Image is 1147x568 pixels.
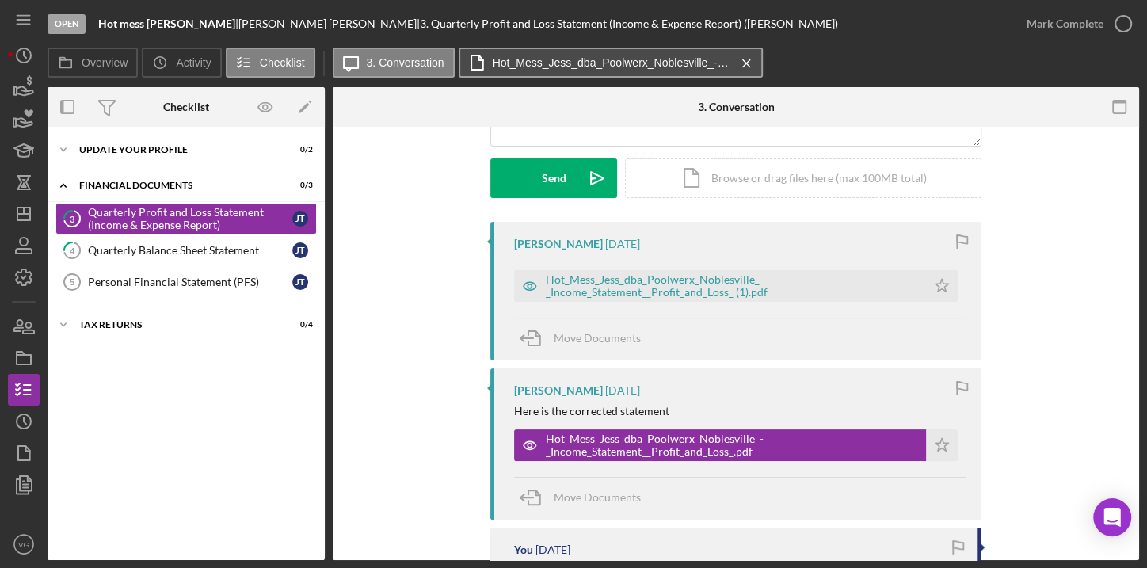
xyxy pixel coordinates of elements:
label: 3. Conversation [367,56,444,69]
div: Personal Financial Statement (PFS) [88,276,292,288]
button: Overview [48,48,138,78]
div: Quarterly Balance Sheet Statement [88,244,292,257]
button: Hot_Mess_Jess_dba_Poolwerx_Noblesville_-_Income_Statement__Profit_and_Loss_.pdf [514,429,958,461]
div: J T [292,211,308,227]
div: 0 / 3 [284,181,313,190]
time: 2025-04-22 14:52 [605,384,640,397]
div: Here is the corrected statement [514,405,669,417]
div: Hot_Mess_Jess_dba_Poolwerx_Noblesville_-_Income_Statement__Profit_and_Loss_.pdf [546,433,918,458]
div: | [98,17,238,30]
label: Hot_Mess_Jess_dba_Poolwerx_Noblesville_-_Income_Statement__Profit_and_Loss_.pdf [493,56,730,69]
div: 0 / 4 [284,320,313,330]
button: Move Documents [514,478,657,517]
div: Quarterly Profit and Loss Statement (Income & Expense Report) [88,206,292,231]
button: Mark Complete [1011,8,1139,40]
div: Open Intercom Messenger [1093,498,1131,536]
button: Hot_Mess_Jess_dba_Poolwerx_Noblesville_-_Income_Statement__Profit_and_Loss_ (1).pdf [514,270,958,302]
label: Overview [82,56,128,69]
div: [PERSON_NAME] [514,238,603,250]
div: Financial Documents [79,181,273,190]
time: 2025-08-25 13:22 [605,238,640,250]
button: Checklist [226,48,315,78]
button: Move Documents [514,318,657,358]
button: Hot_Mess_Jess_dba_Poolwerx_Noblesville_-_Income_Statement__Profit_and_Loss_.pdf [459,48,763,78]
span: Move Documents [554,331,641,345]
div: [PERSON_NAME] [PERSON_NAME] | [238,17,420,30]
text: VG [18,540,29,549]
div: J T [292,274,308,290]
div: Mark Complete [1027,8,1103,40]
tspan: 5 [70,277,74,287]
button: VG [8,528,40,560]
label: Checklist [260,56,305,69]
div: J T [292,242,308,258]
div: [PERSON_NAME] [514,384,603,397]
a: 3Quarterly Profit and Loss Statement (Income & Expense Report)JT [55,203,317,234]
b: Hot mess [PERSON_NAME] [98,17,235,30]
div: 0 / 2 [284,145,313,154]
button: Send [490,158,617,198]
div: 3. Conversation [697,101,774,113]
label: Activity [176,56,211,69]
a: 5Personal Financial Statement (PFS)JT [55,266,317,298]
a: 4Quarterly Balance Sheet StatementJT [55,234,317,266]
div: Checklist [163,101,209,113]
div: Send [542,158,566,198]
time: 2025-04-22 14:23 [535,543,570,556]
div: Tax Returns [79,320,273,330]
button: 3. Conversation [333,48,455,78]
span: Move Documents [554,490,641,504]
div: Update Your Profile [79,145,273,154]
tspan: 4 [70,245,75,255]
div: Hot_Mess_Jess_dba_Poolwerx_Noblesville_-_Income_Statement__Profit_and_Loss_ (1).pdf [546,273,918,299]
div: You [514,543,533,556]
button: Activity [142,48,221,78]
div: 3. Quarterly Profit and Loss Statement (Income & Expense Report) ([PERSON_NAME]) [420,17,838,30]
tspan: 3 [70,213,74,223]
div: Open [48,14,86,34]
